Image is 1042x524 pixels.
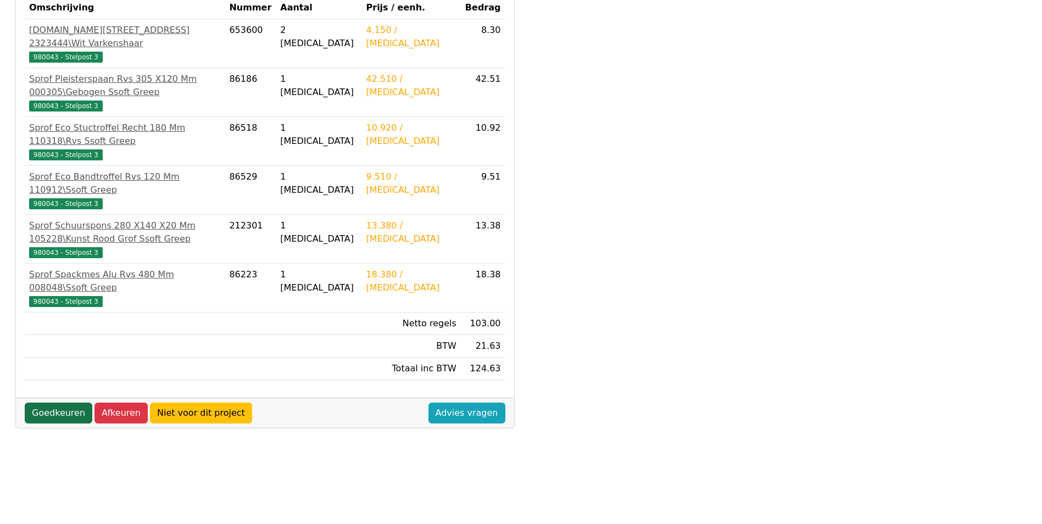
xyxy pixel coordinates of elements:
[29,247,103,258] span: 980043 - Stelpost 3
[94,403,148,423] a: Afkeuren
[366,73,456,99] div: 42.510 / [MEDICAL_DATA]
[366,219,456,246] div: 13.380 / [MEDICAL_DATA]
[225,166,276,215] td: 86529
[29,219,220,246] div: Sprof Schuurspons 280 X140 X20 Mm 105228\Kunst Rood Grof Ssoft Greep
[29,121,220,148] div: Sprof Eco Stuctroffel Recht 180 Mm 110318\Rvs Ssoft Greep
[29,219,220,259] a: Sprof Schuurspons 280 X140 X20 Mm 105228\Kunst Rood Grof Ssoft Greep980043 - Stelpost 3
[29,73,220,99] div: Sprof Pleisterspaan Rvs 305 X120 Mm 000305\Gebogen Ssoft Greep
[461,19,505,68] td: 8.30
[225,68,276,117] td: 86186
[428,403,505,423] a: Advies vragen
[366,24,456,50] div: 4.150 / [MEDICAL_DATA]
[280,73,357,99] div: 1 [MEDICAL_DATA]
[366,121,456,148] div: 10.920 / [MEDICAL_DATA]
[29,170,220,197] div: Sprof Eco Bandtroffel Rvs 120 Mm 110912\Ssoft Greep
[461,313,505,335] td: 103.00
[225,117,276,166] td: 86518
[362,335,461,358] td: BTW
[461,117,505,166] td: 10.92
[29,52,103,63] span: 980043 - Stelpost 3
[280,121,357,148] div: 1 [MEDICAL_DATA]
[29,121,220,161] a: Sprof Eco Stuctroffel Recht 180 Mm 110318\Rvs Ssoft Greep980043 - Stelpost 3
[150,403,252,423] a: Niet voor dit project
[362,313,461,335] td: Netto regels
[29,268,220,294] div: Sprof Spackmes Alu Rvs 480 Mm 008048\Ssoft Greep
[225,19,276,68] td: 653600
[29,73,220,112] a: Sprof Pleisterspaan Rvs 305 X120 Mm 000305\Gebogen Ssoft Greep980043 - Stelpost 3
[461,166,505,215] td: 9.51
[29,268,220,308] a: Sprof Spackmes Alu Rvs 480 Mm 008048\Ssoft Greep980043 - Stelpost 3
[225,264,276,313] td: 86223
[29,101,103,112] span: 980043 - Stelpost 3
[25,403,92,423] a: Goedkeuren
[461,68,505,117] td: 42.51
[280,219,357,246] div: 1 [MEDICAL_DATA]
[461,335,505,358] td: 21.63
[280,24,357,50] div: 2 [MEDICAL_DATA]
[461,264,505,313] td: 18.38
[29,198,103,209] span: 980043 - Stelpost 3
[461,358,505,380] td: 124.63
[29,24,220,50] div: [DOMAIN_NAME][STREET_ADDRESS] 2323444\Wit Varkenshaar
[225,215,276,264] td: 212301
[461,215,505,264] td: 13.38
[29,296,103,307] span: 980043 - Stelpost 3
[29,24,220,63] a: [DOMAIN_NAME][STREET_ADDRESS] 2323444\Wit Varkenshaar980043 - Stelpost 3
[29,170,220,210] a: Sprof Eco Bandtroffel Rvs 120 Mm 110912\Ssoft Greep980043 - Stelpost 3
[366,268,456,294] div: 18.380 / [MEDICAL_DATA]
[280,170,357,197] div: 1 [MEDICAL_DATA]
[362,358,461,380] td: Totaal inc BTW
[280,268,357,294] div: 1 [MEDICAL_DATA]
[366,170,456,197] div: 9.510 / [MEDICAL_DATA]
[29,149,103,160] span: 980043 - Stelpost 3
